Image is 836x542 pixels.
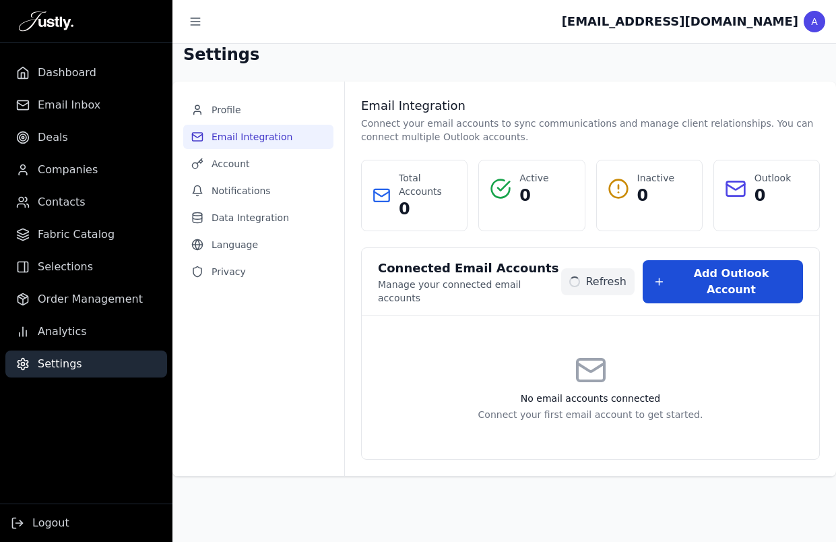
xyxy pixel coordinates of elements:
[378,392,803,405] h3: No email accounts connected
[38,356,82,372] span: Settings
[5,221,167,248] a: Fabric Catalog
[38,324,87,340] span: Analytics
[562,12,798,31] div: [EMAIL_ADDRESS][DOMAIN_NAME]
[32,515,69,531] span: Logout
[183,9,207,34] button: Toggle sidebar
[519,185,548,206] p: 0
[378,278,561,305] p: Manage your connected email accounts
[183,98,333,122] button: Profile
[637,185,675,206] p: 0
[399,171,456,198] p: Total Accounts
[754,185,792,206] p: 0
[5,318,167,345] a: Analytics
[5,92,167,119] a: Email Inbox
[643,260,803,303] button: Add Outlook Account
[38,162,98,178] span: Companies
[361,98,820,114] h3: Email Integration
[378,408,803,421] p: Connect your first email account to get started.
[38,65,96,81] span: Dashboard
[5,253,167,280] a: Selections
[561,268,634,295] button: Refresh
[183,44,259,65] h1: Settings
[38,259,93,275] span: Selections
[183,233,333,257] button: Language
[519,171,548,185] p: Active
[5,156,167,183] a: Companies
[38,194,86,210] span: Contacts
[399,198,456,220] p: 0
[5,286,167,313] a: Order Management
[804,11,825,32] div: A
[585,274,626,290] span: Refresh
[38,129,68,146] span: Deals
[5,124,167,151] a: Deals
[183,206,333,230] button: Data Integration
[5,351,167,378] a: Settings
[11,515,69,531] button: Logout
[183,125,333,149] button: Email Integration
[670,266,792,298] span: Add Outlook Account
[38,97,100,113] span: Email Inbox
[183,179,333,203] button: Notifications
[183,260,333,284] button: Privacy
[38,291,143,307] span: Order Management
[5,189,167,216] a: Contacts
[754,171,792,185] p: Outlook
[378,259,561,278] h3: Connected Email Accounts
[5,59,167,86] a: Dashboard
[38,227,115,243] span: Fabric Catalog
[19,11,73,32] img: Justly Logo
[183,152,333,176] button: Account
[637,171,675,185] p: Inactive
[361,117,820,144] p: Connect your email accounts to sync communications and manage client relationships. You can conne...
